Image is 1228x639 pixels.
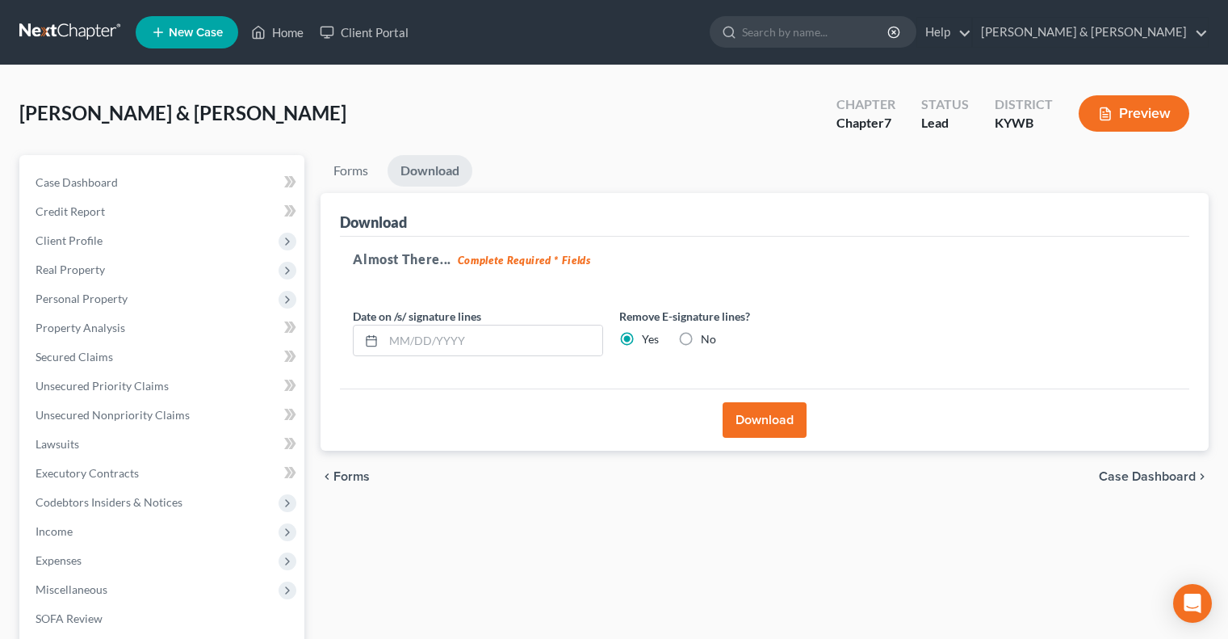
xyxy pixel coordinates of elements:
[36,292,128,305] span: Personal Property
[36,524,73,538] span: Income
[36,466,139,480] span: Executory Contracts
[388,155,472,187] a: Download
[836,114,895,132] div: Chapter
[36,437,79,451] span: Lawsuits
[1099,470,1196,483] span: Case Dashboard
[973,18,1208,47] a: [PERSON_NAME] & [PERSON_NAME]
[619,308,870,325] label: Remove E-signature lines?
[642,331,659,347] label: Yes
[333,470,370,483] span: Forms
[36,175,118,189] span: Case Dashboard
[23,401,304,430] a: Unsecured Nonpriority Claims
[312,18,417,47] a: Client Portal
[1196,470,1209,483] i: chevron_right
[353,250,1176,269] h5: Almost There...
[23,604,304,633] a: SOFA Review
[169,27,223,39] span: New Case
[36,350,113,364] span: Secured Claims
[23,197,304,226] a: Credit Report
[23,459,304,488] a: Executory Contracts
[353,308,481,325] label: Date on /s/ signature lines
[921,95,969,114] div: Status
[1099,470,1209,483] a: Case Dashboard chevron_right
[36,582,107,596] span: Miscellaneous
[458,254,591,267] strong: Complete Required * Fields
[36,553,82,567] span: Expenses
[884,115,891,130] span: 7
[23,372,304,401] a: Unsecured Priority Claims
[995,95,1053,114] div: District
[36,612,103,625] span: SOFA Review
[340,212,407,232] div: Download
[36,321,125,334] span: Property Analysis
[36,495,182,509] span: Codebtors Insiders & Notices
[1173,584,1212,623] div: Open Intercom Messenger
[23,430,304,459] a: Lawsuits
[23,168,304,197] a: Case Dashboard
[321,470,333,483] i: chevron_left
[383,326,602,356] input: MM/DD/YYYY
[36,204,105,218] span: Credit Report
[321,470,392,483] button: chevron_left Forms
[921,114,969,132] div: Lead
[23,343,304,372] a: Secured Claims
[742,17,890,47] input: Search by name...
[321,155,381,187] a: Forms
[36,379,169,393] span: Unsecured Priority Claims
[19,101,346,124] span: [PERSON_NAME] & [PERSON_NAME]
[701,331,716,347] label: No
[36,233,103,247] span: Client Profile
[243,18,312,47] a: Home
[23,313,304,343] a: Property Analysis
[723,402,807,438] button: Download
[36,263,105,276] span: Real Property
[836,95,895,114] div: Chapter
[1079,95,1189,132] button: Preview
[36,408,190,422] span: Unsecured Nonpriority Claims
[995,114,1053,132] div: KYWB
[917,18,971,47] a: Help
